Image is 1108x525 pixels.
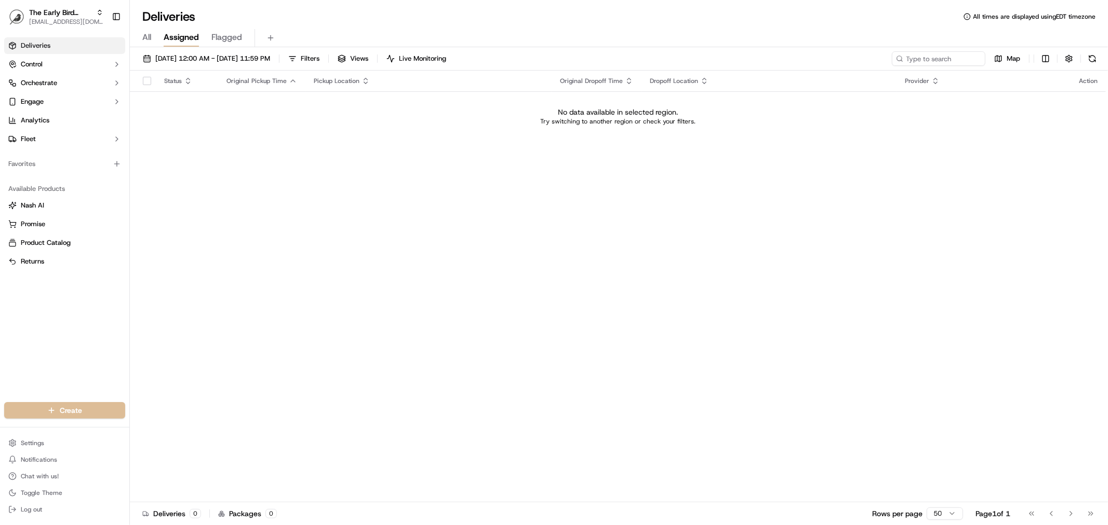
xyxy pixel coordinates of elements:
[10,42,189,58] p: Welcome 👋
[1079,77,1098,85] div: Action
[333,51,373,66] button: Views
[8,238,121,247] a: Product Catalog
[4,234,125,251] button: Product Catalog
[190,509,201,518] div: 0
[973,12,1096,21] span: All times are displayed using EDT timezone
[218,508,277,519] div: Packages
[314,77,359,85] span: Pickup Location
[155,54,270,63] span: [DATE] 12:00 AM - [DATE] 11:59 PM
[21,78,57,88] span: Orchestrate
[21,439,44,447] span: Settings
[4,181,125,197] div: Available Products
[21,455,57,464] span: Notifications
[560,77,623,85] span: Original Dropoff Time
[990,51,1025,66] button: Map
[4,216,125,232] button: Promise
[4,131,125,147] button: Fleet
[142,8,195,25] h1: Deliveries
[177,102,189,115] button: Start new chat
[4,37,125,54] a: Deliveries
[540,117,696,126] p: Try switching to another region or check your filters.
[21,41,50,50] span: Deliveries
[21,150,79,161] span: Knowledge Base
[73,175,126,184] a: Powered byPylon
[10,10,31,31] img: Nash
[211,31,242,44] span: Flagged
[4,402,125,419] button: Create
[8,201,121,210] a: Nash AI
[892,51,985,66] input: Type to search
[4,75,125,91] button: Orchestrate
[10,99,29,118] img: 1736555255976-a54dd68f-1ca7-489b-9aae-adbdc363a1c4
[4,93,125,110] button: Engage
[4,486,125,500] button: Toggle Theme
[4,156,125,172] div: Favorites
[21,201,44,210] span: Nash AI
[1007,54,1020,63] span: Map
[103,176,126,184] span: Pylon
[1085,51,1100,66] button: Refresh
[35,109,131,118] div: We're available if you need us!
[4,253,125,270] button: Returns
[4,56,125,73] button: Control
[650,77,698,85] span: Dropoff Location
[4,197,125,214] button: Nash AI
[8,257,121,266] a: Returns
[21,472,59,480] span: Chat with us!
[265,509,277,518] div: 0
[164,31,199,44] span: Assigned
[382,51,451,66] button: Live Monitoring
[21,219,45,229] span: Promise
[4,4,108,29] button: The Early Bird BakeryThe Early Bird Bakery[EMAIL_ADDRESS][DOMAIN_NAME]
[60,405,82,416] span: Create
[21,489,62,497] span: Toggle Theme
[8,8,25,25] img: The Early Bird Bakery
[88,151,96,160] div: 💻
[142,508,201,519] div: Deliveries
[27,67,187,78] input: Got a question? Start typing here...
[4,452,125,467] button: Notifications
[8,219,121,229] a: Promise
[21,505,42,514] span: Log out
[21,238,71,247] span: Product Catalog
[4,469,125,483] button: Chat with us!
[4,436,125,450] button: Settings
[350,54,368,63] span: Views
[164,77,182,85] span: Status
[226,77,287,85] span: Original Pickup Time
[284,51,324,66] button: Filters
[558,107,678,117] p: No data available in selected region.
[872,508,923,519] p: Rows per page
[301,54,319,63] span: Filters
[21,257,44,266] span: Returns
[35,99,170,109] div: Start new chat
[21,134,36,144] span: Fleet
[29,7,92,18] button: The Early Bird Bakery
[21,97,44,106] span: Engage
[21,60,43,69] span: Control
[905,77,929,85] span: Provider
[4,502,125,517] button: Log out
[976,508,1010,519] div: Page 1 of 1
[142,31,151,44] span: All
[21,116,49,125] span: Analytics
[138,51,275,66] button: [DATE] 12:00 AM - [DATE] 11:59 PM
[98,150,167,161] span: API Documentation
[29,18,103,26] button: [EMAIL_ADDRESS][DOMAIN_NAME]
[399,54,446,63] span: Live Monitoring
[84,146,171,165] a: 💻API Documentation
[4,112,125,129] a: Analytics
[6,146,84,165] a: 📗Knowledge Base
[10,151,19,160] div: 📗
